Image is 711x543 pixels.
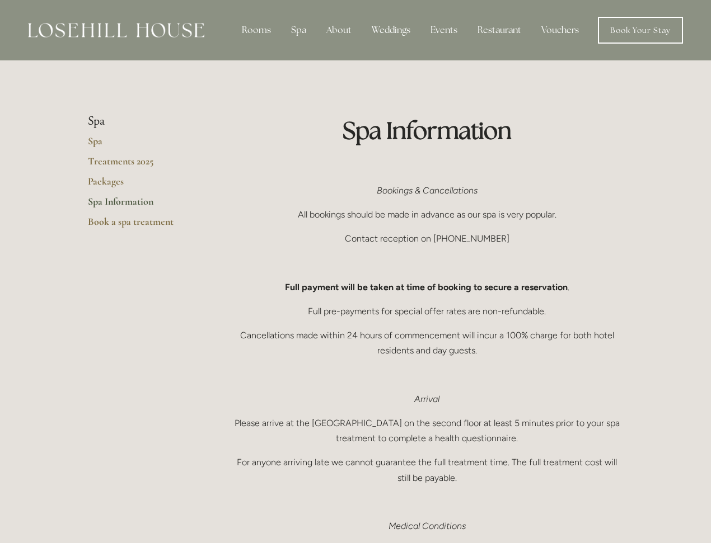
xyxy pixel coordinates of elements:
[88,155,195,175] a: Treatments 2025
[285,282,568,292] strong: Full payment will be taken at time of booking to secure a reservation
[231,207,623,222] p: All bookings should be made in advance as our spa is very popular.
[88,114,195,129] li: Spa
[317,19,361,41] div: About
[88,195,195,215] a: Spa Information
[231,304,623,319] p: Full pre-payments for special offer rates are non-refundable.
[598,17,683,44] a: Book Your Stay
[414,394,439,404] em: Arrival
[231,231,623,246] p: Contact reception on [PHONE_NUMBER]
[282,19,315,41] div: Spa
[231,328,623,358] p: Cancellations made within 24 hours of commencement will incur a 100% charge for both hotel reside...
[377,185,478,196] em: Bookings & Cancellations
[343,115,512,145] strong: Spa Information
[88,175,195,195] a: Packages
[231,280,623,295] p: .
[389,521,466,531] em: Medical Conditions
[532,19,588,41] a: Vouchers
[233,19,280,41] div: Rooms
[363,19,419,41] div: Weddings
[28,23,204,37] img: Losehill House
[231,455,623,485] p: For anyone arriving late we cannot guarantee the full treatment time. The full treatment cost wil...
[88,215,195,235] a: Book a spa treatment
[422,19,466,41] div: Events
[469,19,530,41] div: Restaurant
[88,135,195,155] a: Spa
[231,415,623,446] p: Please arrive at the [GEOGRAPHIC_DATA] on the second floor at least 5 minutes prior to your spa t...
